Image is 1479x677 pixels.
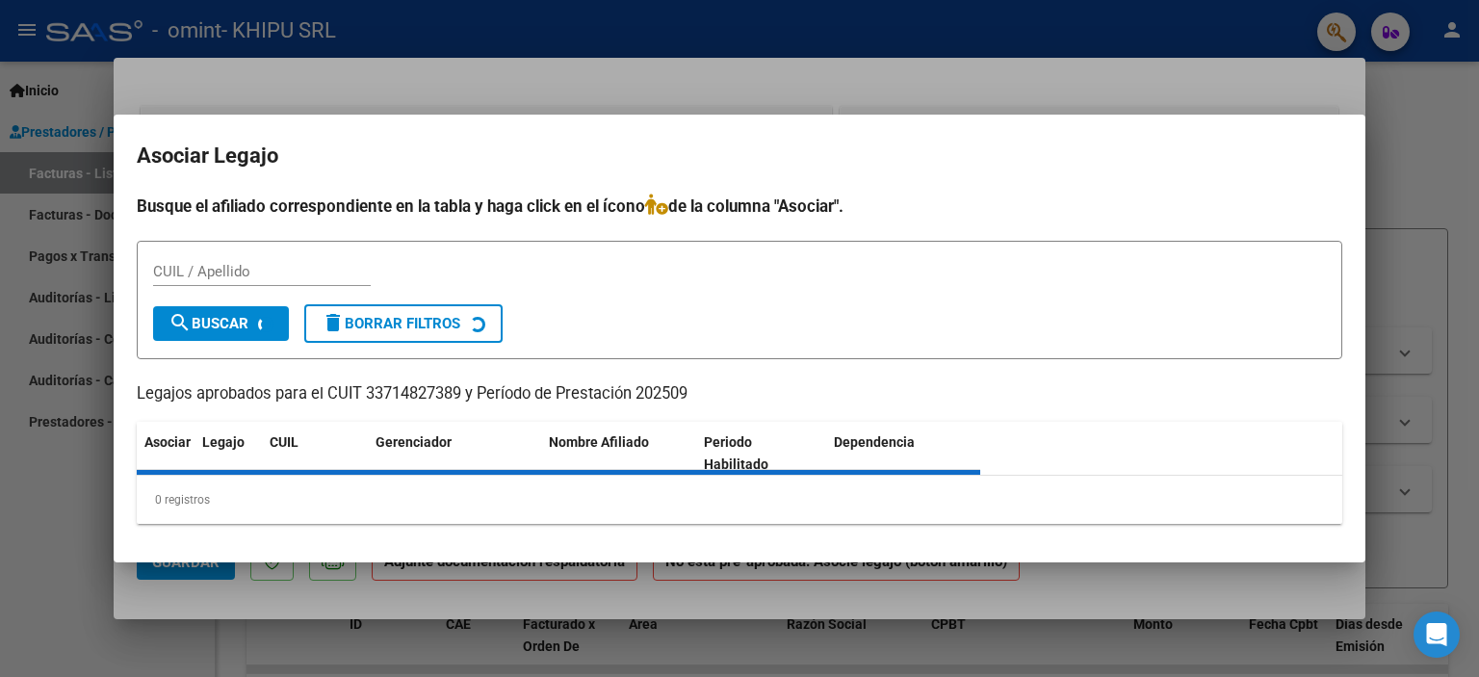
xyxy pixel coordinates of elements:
[704,434,768,472] span: Periodo Habilitado
[202,434,245,450] span: Legajo
[541,422,696,485] datatable-header-cell: Nombre Afiliado
[137,194,1342,219] h4: Busque el afiliado correspondiente en la tabla y haga click en el ícono de la columna "Asociar".
[137,382,1342,406] p: Legajos aprobados para el CUIT 33714827389 y Período de Prestación 202509
[270,434,298,450] span: CUIL
[1414,612,1460,658] div: Open Intercom Messenger
[137,422,195,485] datatable-header-cell: Asociar
[368,422,541,485] datatable-header-cell: Gerenciador
[826,422,981,485] datatable-header-cell: Dependencia
[549,434,649,450] span: Nombre Afiliado
[137,138,1342,174] h2: Asociar Legajo
[262,422,368,485] datatable-header-cell: CUIL
[169,315,248,332] span: Buscar
[696,422,826,485] datatable-header-cell: Periodo Habilitado
[322,315,460,332] span: Borrar Filtros
[153,306,289,341] button: Buscar
[322,311,345,334] mat-icon: delete
[304,304,503,343] button: Borrar Filtros
[195,422,262,485] datatable-header-cell: Legajo
[834,434,915,450] span: Dependencia
[144,434,191,450] span: Asociar
[376,434,452,450] span: Gerenciador
[169,311,192,334] mat-icon: search
[137,476,1342,524] div: 0 registros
